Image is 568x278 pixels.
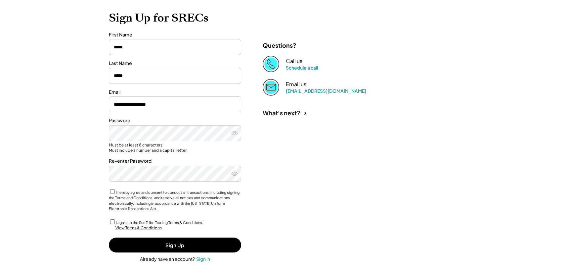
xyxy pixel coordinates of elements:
div: Email us [286,81,306,88]
div: Password [109,117,241,124]
div: Already have an account? [140,256,195,262]
div: Last Name [109,60,241,67]
div: Must be at least 8 characters Must include a number and a capital letter [109,142,241,153]
a: [EMAIL_ADDRESS][DOMAIN_NAME] [286,88,366,94]
label: I agree to the Sun Tribe Trading Terms & Conditions. [116,220,203,225]
div: View Terms & Conditions [115,225,162,231]
h1: Sign Up for SRECs [109,11,459,25]
div: Email [109,89,241,95]
a: Schedule a call [286,65,318,71]
div: Re-enter Password [109,158,241,164]
div: What's next? [263,109,300,117]
div: First Name [109,31,241,38]
label: I hereby agree and consent to conduct all transactions, including signing the Terms and Condition... [109,190,240,211]
div: Sign in [196,256,210,262]
img: Phone%20copy%403x.png [263,56,279,72]
img: Email%202%403x.png [263,79,279,95]
div: Call us [286,58,302,65]
button: Sign Up [109,238,241,252]
div: Questions? [263,41,296,49]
